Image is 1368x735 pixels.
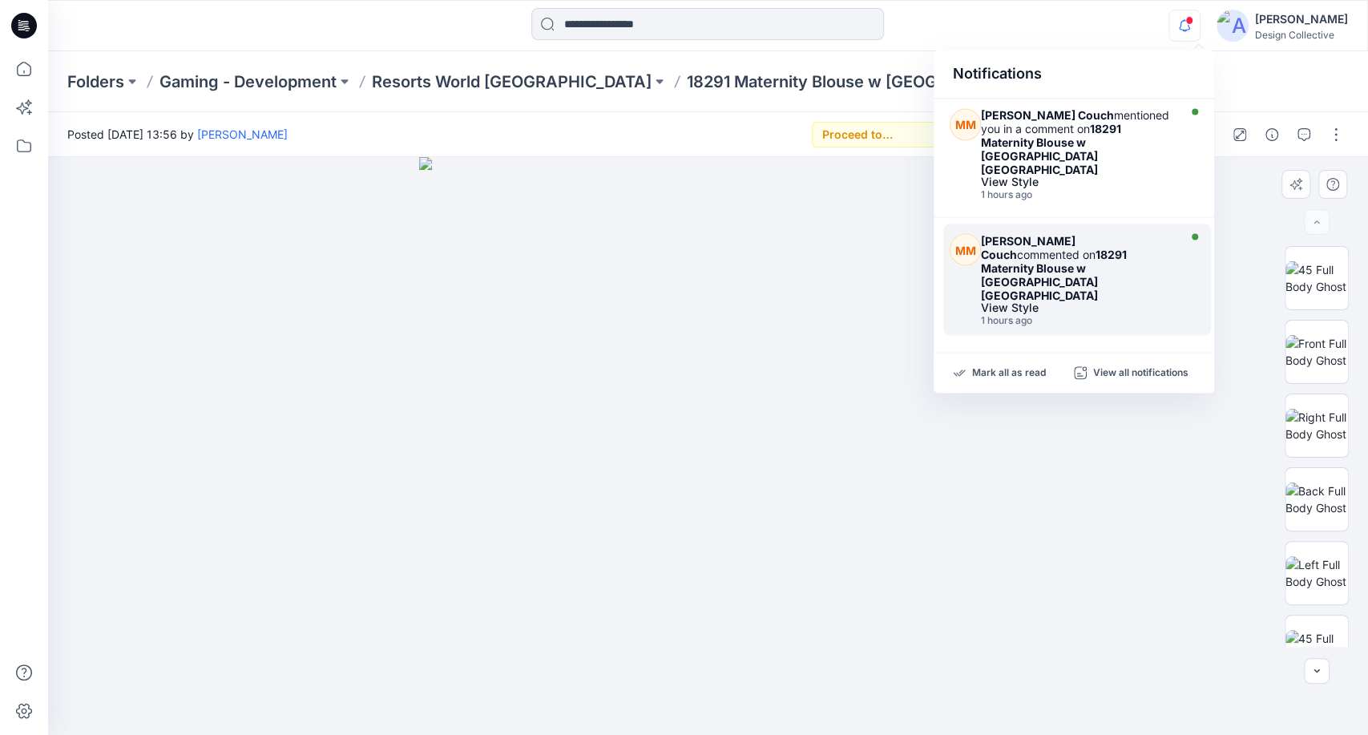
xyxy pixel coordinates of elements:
div: Notifications [934,50,1214,99]
img: eyJhbGciOiJIUzI1NiIsImtpZCI6IjAiLCJzbHQiOiJzZXMiLCJ0eXAiOiJKV1QifQ.eyJkYXRhIjp7InR5cGUiOiJzdG9yYW... [419,157,997,735]
img: Front Full Body Ghost [1285,335,1348,369]
img: 45 Full Body [1285,630,1348,664]
strong: [PERSON_NAME] Couch [981,108,1114,122]
div: [PERSON_NAME] [1255,10,1348,29]
a: [PERSON_NAME] [197,127,288,141]
a: Resorts World [GEOGRAPHIC_DATA] [372,71,652,93]
img: avatar [1217,10,1249,42]
strong: 18291 Maternity Blouse w [GEOGRAPHIC_DATA] [GEOGRAPHIC_DATA] [981,247,1127,301]
div: Design Collective [1255,29,1348,41]
div: MM [950,233,981,265]
img: Right Full Body Ghost [1285,409,1348,442]
p: Mark all as read [972,365,1046,380]
img: Back Full Body Ghost [1285,483,1348,516]
div: Friday, August 15, 2025 12:40 [981,189,1173,200]
strong: [PERSON_NAME] Couch [981,233,1075,260]
div: commented on [981,233,1173,301]
div: MM [950,108,981,140]
p: View all notifications [1093,365,1188,380]
a: Folders [67,71,124,93]
div: View Style [981,301,1173,313]
div: View Style [981,176,1173,188]
a: Gaming - Development [159,71,337,93]
strong: 18291 Maternity Blouse w [GEOGRAPHIC_DATA] [GEOGRAPHIC_DATA] [981,122,1121,176]
button: Details [1259,122,1285,147]
span: Posted [DATE] 13:56 by [67,126,288,143]
img: 45 Full Body Ghost [1285,261,1348,295]
p: 18291 Maternity Blouse w [GEOGRAPHIC_DATA] [GEOGRAPHIC_DATA] [687,71,976,93]
img: Left Full Body Ghost [1285,556,1348,590]
div: Friday, August 15, 2025 12:40 [981,314,1173,325]
div: mentioned you in a comment on [981,108,1173,176]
